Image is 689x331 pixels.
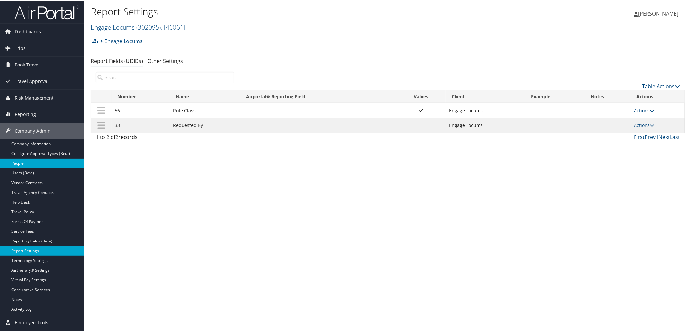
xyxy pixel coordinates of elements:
[446,117,525,132] td: Engage Locums
[446,90,525,102] th: Client
[15,40,26,56] span: Trips
[112,117,170,132] td: 33
[525,90,585,102] th: Example
[585,90,631,102] th: Notes
[670,133,680,140] a: Last
[634,107,655,113] a: Actions
[148,57,183,64] a: Other Settings
[15,89,53,105] span: Risk Management
[170,102,240,117] td: Rule Class
[446,102,525,117] td: Engage Locums
[15,23,41,39] span: Dashboards
[645,133,656,140] a: Prev
[100,34,143,47] a: Engage Locums
[656,133,659,140] a: 1
[659,133,670,140] a: Next
[170,90,240,102] th: Name
[634,122,655,128] a: Actions
[112,102,170,117] td: 56
[96,133,234,144] div: 1 to 2 of records
[638,9,679,17] span: [PERSON_NAME]
[634,133,645,140] a: First
[15,56,40,72] span: Book Travel
[161,22,185,31] span: , [ 46061 ]
[15,73,49,89] span: Travel Approval
[240,90,396,102] th: Airportal&reg; Reporting Field
[91,90,112,102] th: : activate to sort column descending
[15,314,48,330] span: Employee Tools
[136,22,161,31] span: ( 302095 )
[14,4,79,19] img: airportal-logo.png
[170,117,240,132] td: Requested By
[642,82,680,89] a: Table Actions
[96,71,234,83] input: Search
[112,90,170,102] th: Number
[634,3,685,23] a: [PERSON_NAME]
[15,106,36,122] span: Reporting
[115,133,118,140] span: 2
[15,122,51,138] span: Company Admin
[91,22,185,31] a: Engage Locums
[396,90,446,102] th: Values
[91,4,487,18] h1: Report Settings
[631,90,685,102] th: Actions
[91,57,143,64] a: Report Fields (UDIDs)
